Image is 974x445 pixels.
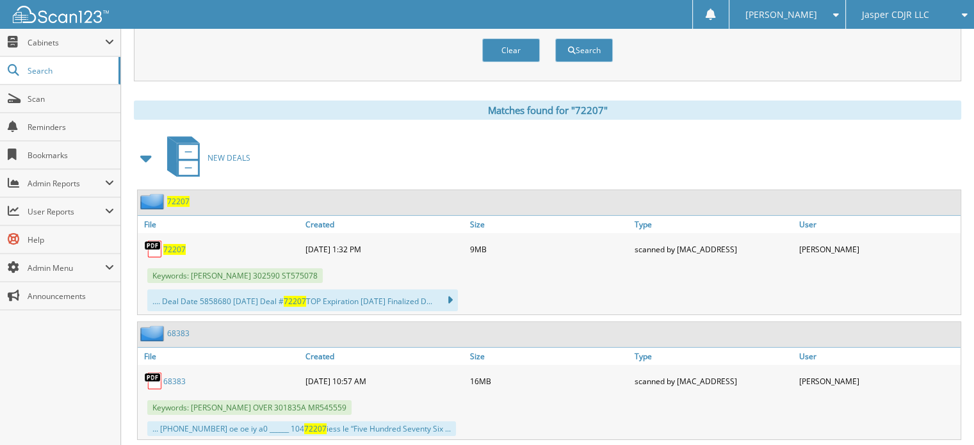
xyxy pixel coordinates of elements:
span: [PERSON_NAME] [745,11,817,19]
div: .... Deal Date 5858680 [DATE] Deal # TOP Expiration [DATE] Finalized D... [147,289,458,311]
span: Announcements [28,291,114,302]
span: Bookmarks [28,150,114,161]
a: Created [302,348,467,365]
a: Type [631,216,796,233]
a: 68383 [163,376,186,387]
span: Keywords: [PERSON_NAME] 302590 ST575078 [147,268,323,283]
div: [PERSON_NAME] [796,236,961,262]
img: PDF.png [144,371,163,391]
div: 16MB [467,368,631,394]
div: scanned by [MAC_ADDRESS] [631,368,796,394]
div: [DATE] 10:57 AM [302,368,467,394]
a: User [796,216,961,233]
a: 72207 [163,244,186,255]
a: File [138,348,302,365]
span: Admin Reports [28,178,105,189]
span: Admin Menu [28,263,105,273]
div: [DATE] 1:32 PM [302,236,467,262]
span: Help [28,234,114,245]
span: Reminders [28,122,114,133]
span: Scan [28,93,114,104]
span: Jasper CDJR LLC [862,11,929,19]
span: User Reports [28,206,105,217]
button: Clear [482,38,540,62]
div: 9MB [467,236,631,262]
a: File [138,216,302,233]
div: [PERSON_NAME] [796,368,961,394]
a: 68383 [167,328,190,339]
span: Cabinets [28,37,105,48]
div: ... [PHONE_NUMBER] oe oe iy a0 ______ 104 iess le “Five Hundred Seventy Six ... [147,421,456,436]
div: scanned by [MAC_ADDRESS] [631,236,796,262]
a: 72207 [167,196,190,207]
img: folder2.png [140,325,167,341]
iframe: Chat Widget [910,384,974,445]
img: PDF.png [144,239,163,259]
a: Size [467,348,631,365]
span: 72207 [284,296,306,307]
span: NEW DEALS [207,152,250,163]
span: Keywords: [PERSON_NAME] OVER 301835A MR545559 [147,400,352,415]
a: Size [467,216,631,233]
button: Search [555,38,613,62]
a: User [796,348,961,365]
img: scan123-logo-white.svg [13,6,109,23]
span: 72207 [304,423,327,434]
a: Created [302,216,467,233]
a: NEW DEALS [159,133,250,183]
a: Type [631,348,796,365]
img: folder2.png [140,193,167,209]
span: Search [28,65,112,76]
div: Matches found for "72207" [134,101,961,120]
